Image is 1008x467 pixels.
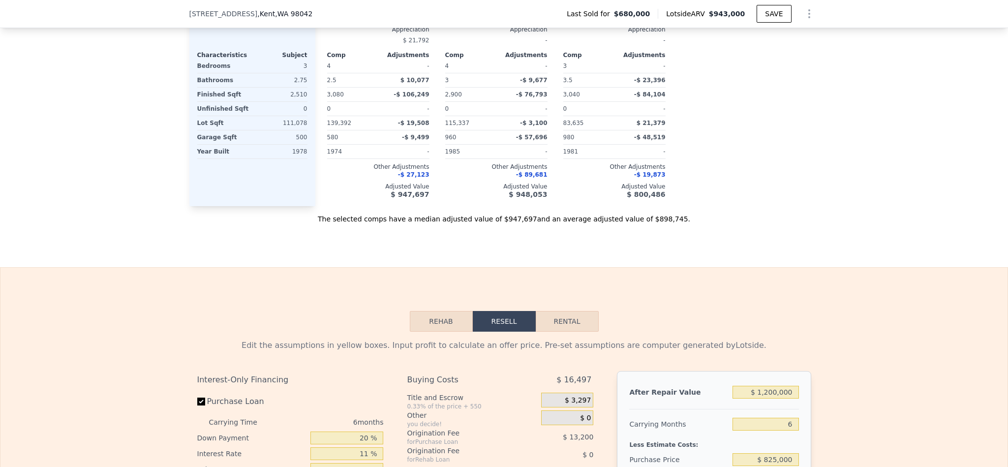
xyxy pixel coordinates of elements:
span: -$ 89,681 [516,171,548,178]
div: Carrying Months [629,415,729,433]
span: 4 [327,62,331,69]
span: $ 948,053 [509,190,547,198]
div: 3 [254,59,307,73]
span: -$ 106,249 [394,91,429,98]
div: Lot Sqft [197,116,250,130]
span: -$ 48,519 [634,134,666,141]
button: Show Options [799,4,819,24]
div: 6 months [277,414,384,430]
span: 0 [563,105,567,112]
span: -$ 57,696 [516,134,548,141]
button: Rehab [410,311,473,332]
span: $ 16,497 [556,371,591,389]
span: [STREET_ADDRESS] [189,9,258,19]
div: - [616,59,666,73]
span: -$ 76,793 [516,91,548,98]
div: - [616,145,666,158]
div: Unfinished Sqft [197,102,250,116]
div: for Purchase Loan [407,438,517,446]
span: -$ 9,499 [402,134,429,141]
span: , WA 98042 [275,10,312,18]
span: , Kent [257,9,312,19]
div: - [498,59,548,73]
span: $943,000 [709,10,745,18]
div: 1978 [254,145,307,158]
div: 0.33% of the price + 550 [407,403,537,410]
span: $ 10,077 [400,77,429,84]
div: Adjustments [496,51,548,59]
div: Comp [327,51,378,59]
div: Carrying Time [209,414,273,430]
div: Other Adjustments [327,163,429,171]
div: 0 [254,102,307,116]
div: After Repair Value [629,383,729,401]
div: Less Estimate Costs: [629,433,798,451]
div: Adjustments [614,51,666,59]
div: for Rehab Loan [407,456,517,464]
span: -$ 27,123 [398,171,429,178]
div: Adjusted Value [445,183,548,190]
span: 580 [327,134,338,141]
button: Rental [536,311,599,332]
div: Comp [445,51,496,59]
div: Appreciation [445,26,548,33]
span: 83,635 [563,120,584,126]
span: 0 [445,105,449,112]
span: $ 0 [582,451,593,459]
div: Interest Rate [197,446,307,462]
div: Interest-Only Financing [197,371,384,389]
div: - [380,145,429,158]
div: Adjustments [378,51,429,59]
span: $ 21,792 [403,37,429,44]
div: Finished Sqft [197,88,250,101]
div: Title and Escrow [407,393,537,403]
button: SAVE [757,5,791,23]
div: Year Built [197,145,250,158]
span: $ 947,697 [391,190,429,198]
span: $ 13,200 [563,433,593,441]
div: Garage Sqft [197,130,250,144]
div: Adjusted Value [327,183,429,190]
div: - [563,33,666,47]
span: 115,337 [445,120,470,126]
div: Characteristics [197,51,252,59]
label: Purchase Loan [197,393,307,410]
span: $ 0 [580,414,591,423]
span: $ 800,486 [627,190,665,198]
div: - [380,102,429,116]
div: Other Adjustments [563,163,666,171]
div: Down Payment [197,430,307,446]
span: -$ 3,100 [520,120,547,126]
div: Appreciation [327,26,429,33]
div: 1981 [563,145,612,158]
span: -$ 19,873 [634,171,666,178]
div: Subject [252,51,307,59]
div: 2.75 [254,73,307,87]
div: 1974 [327,145,376,158]
div: Comp [563,51,614,59]
span: -$ 19,508 [398,120,429,126]
span: -$ 9,677 [520,77,547,84]
span: $ 3,297 [565,396,591,405]
span: 3 [563,62,567,69]
span: Lotside ARV [666,9,708,19]
button: Resell [473,311,536,332]
span: 3,040 [563,91,580,98]
span: 960 [445,134,457,141]
div: Adjusted Value [563,183,666,190]
div: Bathrooms [197,73,250,87]
div: Origination Fee [407,446,517,456]
span: $680,000 [614,9,650,19]
div: Origination Fee [407,428,517,438]
span: 2,900 [445,91,462,98]
div: - [498,145,548,158]
div: Other Adjustments [445,163,548,171]
div: 500 [254,130,307,144]
div: 3.5 [563,73,612,87]
div: - [616,102,666,116]
div: 1985 [445,145,494,158]
div: 3 [445,73,494,87]
div: - [380,59,429,73]
span: 139,392 [327,120,352,126]
div: Other [407,410,537,420]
